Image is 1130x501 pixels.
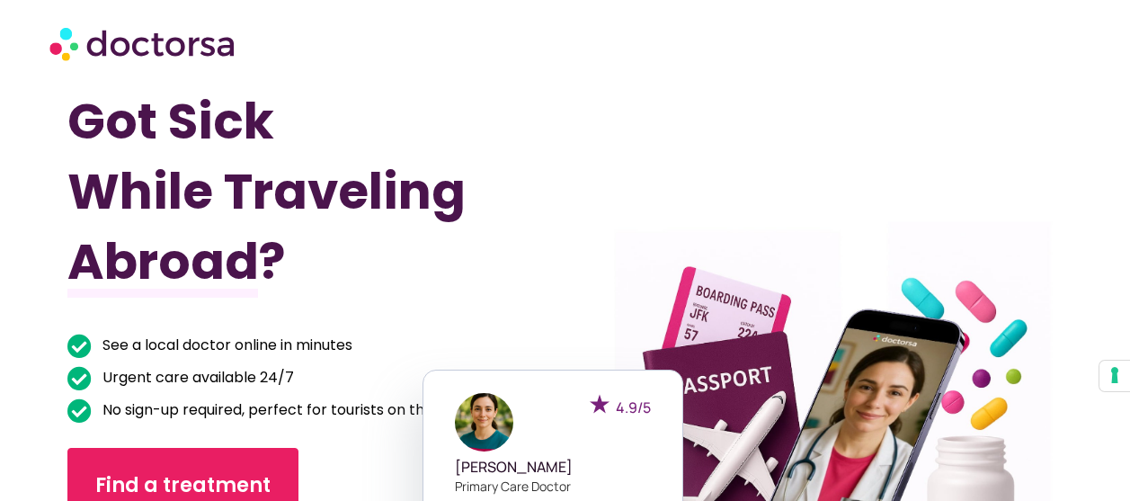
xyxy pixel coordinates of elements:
span: See a local doctor online in minutes [98,333,352,358]
span: Find a treatment [95,471,271,500]
p: Primary care doctor [455,477,651,496]
span: No sign-up required, perfect for tourists on the go [98,398,455,423]
button: Your consent preferences for tracking technologies [1099,361,1130,391]
span: 4.9/5 [616,398,651,417]
h1: Got Sick While Traveling Abroad? [67,86,490,297]
span: Urgent care available 24/7 [98,365,294,390]
h5: [PERSON_NAME] [455,459,651,476]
